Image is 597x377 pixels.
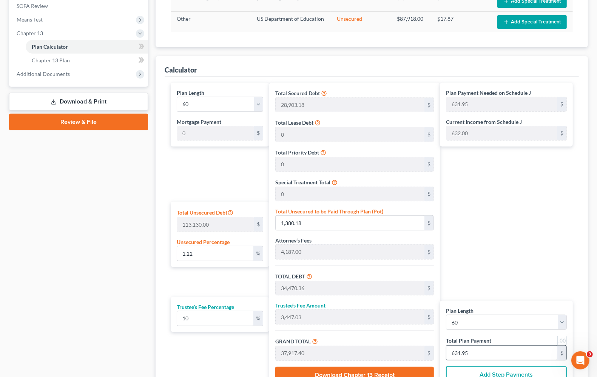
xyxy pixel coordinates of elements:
input: 0.00 [276,157,424,172]
div: $ [424,216,433,230]
div: $ [557,126,566,141]
td: Other [171,11,251,32]
label: Current Income from Schedule J [446,118,522,126]
input: 0.00 [276,216,424,230]
label: TOTAL DEBT [275,272,305,280]
span: Additional Documents [17,71,70,77]
label: Unsecured Percentage [177,238,230,246]
input: 0.00 [276,245,424,259]
input: 0.00 [276,281,424,295]
div: Calculator [165,65,197,74]
div: $ [424,310,433,324]
div: $ [557,97,566,111]
label: Special Treatment Total [275,178,330,186]
span: Means Test [17,16,43,23]
label: GRAND TOTAL [275,337,311,345]
span: Plan Calculator [32,43,68,50]
span: 3 [587,351,593,357]
input: 0.00 [276,310,424,324]
label: Attorney’s Fees [275,236,312,244]
div: $ [424,187,433,201]
span: Chapter 13 [17,30,43,36]
td: Unsecured [331,11,391,32]
label: Plan Payment Needed on Schedule J [446,89,531,97]
label: Mortgage Payment [177,118,221,126]
td: $17.87 [431,11,491,32]
input: 0.00 [276,127,424,142]
div: $ [424,245,433,259]
div: $ [424,98,433,112]
a: Download & Print [9,93,148,111]
label: Trustee’s Fee Amount [275,301,325,309]
div: $ [557,346,566,360]
a: Review & File [9,114,148,130]
label: Total Secured Debt [275,89,320,97]
label: Total Priority Debt [275,148,319,156]
input: 0.00 [177,246,253,261]
div: $ [424,346,433,360]
div: $ [424,281,433,295]
iframe: Intercom live chat [571,351,589,369]
div: $ [254,217,263,232]
a: Chapter 13 Plan [26,54,148,67]
td: $87,918.00 [391,11,431,32]
input: 0.00 [177,217,254,232]
button: Add Special Treatment [497,15,567,29]
td: US Department of Education [251,11,331,32]
div: % [253,246,263,261]
label: Trustee’s Fee Percentage [177,303,234,311]
div: $ [424,157,433,172]
input: 0.00 [177,311,253,326]
input: 0.00 [446,346,557,360]
input: 0.00 [276,98,424,112]
input: 0.00 [276,187,424,201]
label: Total Lease Debt [275,119,313,127]
div: % [253,311,263,326]
label: Total Plan Payment [446,337,491,345]
label: Total Unsecured to be Paid Through Plan (Pot) [275,207,383,215]
div: $ [424,127,433,142]
label: Plan Length [177,89,204,97]
input: 0.00 [276,346,424,360]
span: SOFA Review [17,3,48,9]
label: Plan Length [446,307,474,315]
span: Chapter 13 Plan [32,57,70,63]
a: Plan Calculator [26,40,148,54]
input: 0.00 [177,126,254,141]
input: 0.00 [446,126,557,141]
div: $ [254,126,263,141]
a: Round to nearest dollar [557,336,567,345]
input: 0.00 [446,97,557,111]
label: Total Unsecured Debt [177,208,233,217]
